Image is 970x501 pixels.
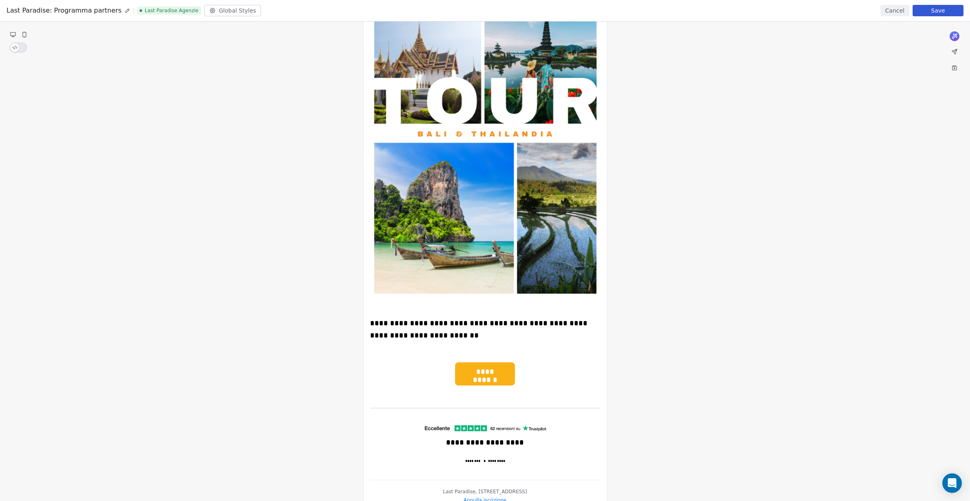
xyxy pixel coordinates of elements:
button: Cancel [880,5,909,16]
span: Last Paradise: Programma partners [7,6,121,15]
div: Open Intercom Messenger [942,473,962,493]
button: Save [913,5,963,16]
span: Last Paradise Agenzie [137,7,201,15]
button: Global Styles [204,5,261,16]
